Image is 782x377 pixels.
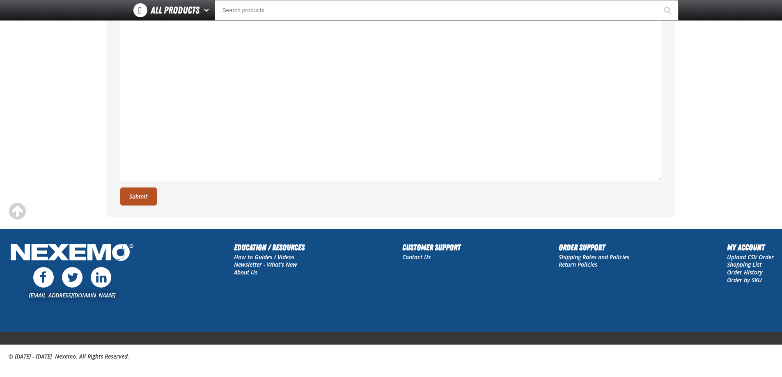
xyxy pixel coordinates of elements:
[151,3,200,18] span: All Products
[402,253,431,261] a: Contact Us
[727,268,763,276] a: Order History
[120,187,157,206] button: Submit
[8,241,136,265] img: Nexemo Logo
[8,202,26,220] div: Scroll to the top
[727,253,774,261] a: Upload CSV Order
[727,260,761,268] a: Shopping List
[234,253,294,261] a: How to Guides / Videos
[559,241,629,254] h2: Order Support
[402,241,461,254] h2: Customer Support
[727,276,762,284] a: Order by SKU
[29,291,115,299] a: [EMAIL_ADDRESS][DOMAIN_NAME]
[234,241,305,254] h2: Education / Resources
[234,260,297,268] a: Newsletter - What's New
[234,268,257,276] a: About Us
[559,260,597,268] a: Return Policies
[727,241,774,254] h2: My Account
[559,253,629,261] a: Shipping Rates and Policies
